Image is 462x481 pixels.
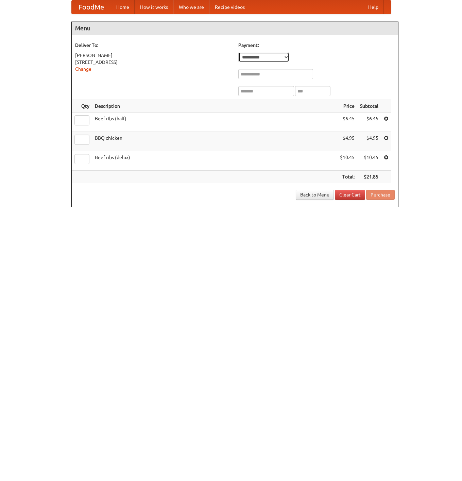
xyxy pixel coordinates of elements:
td: $10.45 [337,151,357,171]
th: Qty [72,100,92,113]
a: Recipe videos [209,0,250,14]
th: $21.85 [357,171,381,183]
a: Back to Menu [296,190,334,200]
td: BBQ chicken [92,132,337,151]
td: $4.95 [357,132,381,151]
th: Price [337,100,357,113]
button: Purchase [366,190,395,200]
td: Beef ribs (half) [92,113,337,132]
h5: Deliver To: [75,42,232,49]
a: Help [363,0,384,14]
th: Total: [337,171,357,183]
th: Subtotal [357,100,381,113]
a: Change [75,66,91,72]
th: Description [92,100,337,113]
a: Clear Cart [335,190,365,200]
a: How it works [135,0,173,14]
a: Home [111,0,135,14]
td: $4.95 [337,132,357,151]
td: $10.45 [357,151,381,171]
a: FoodMe [72,0,111,14]
td: Beef ribs (delux) [92,151,337,171]
a: Who we are [173,0,209,14]
h5: Payment: [238,42,395,49]
td: $6.45 [357,113,381,132]
h4: Menu [72,21,398,35]
td: $6.45 [337,113,357,132]
div: [STREET_ADDRESS] [75,59,232,66]
div: [PERSON_NAME] [75,52,232,59]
